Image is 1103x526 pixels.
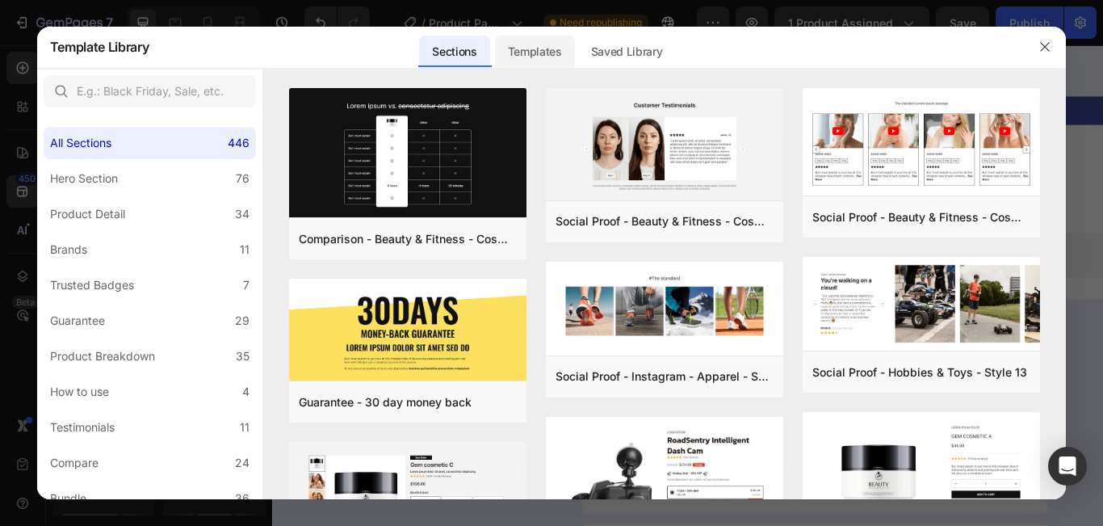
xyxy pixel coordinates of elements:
[377,394,634,407] strong: What does PREGGO Sperm Health support?
[289,88,526,221] img: c19.png
[236,347,250,366] div: 35
[228,133,250,153] div: 446
[419,36,489,68] div: Sections
[235,204,250,224] div: 34
[50,169,118,188] div: Hero Section
[556,367,774,386] div: Social Proof - Instagram - Apparel - Shoes - Style 30
[1048,447,1087,486] div: Open Intercom Messenger
[50,311,105,330] div: Guarantee
[578,36,676,68] div: Saved Library
[546,262,783,350] img: sp30.png
[812,363,1027,382] div: Social Proof - Hobbies & Toys - Style 13
[369,32,382,40] p: HRS
[546,88,783,204] img: sp16.png
[299,393,472,412] div: Guarantee - 30 day money back
[50,276,134,295] div: Trusted Badges
[235,453,250,473] div: 24
[44,75,256,107] input: E.g.: Black Friday, Sale, etc.
[50,489,86,508] div: Bundle
[50,347,155,366] div: Product Breakdown
[50,418,115,437] div: Testimonials
[243,276,250,295] div: 7
[65,377,337,423] h2: FAQs
[50,26,149,68] h2: Template Library
[411,18,424,32] div: 02
[19,235,39,255] img: Trustoo.png
[492,21,967,38] p: Limited time:30% OFF + FREESHIPPING
[453,18,466,32] div: 59
[240,240,250,259] div: 11
[50,133,111,153] div: All Sections
[2,67,967,84] p: 🎁 LIMITED TIME OFFER 🎁
[453,32,466,40] p: SEC
[50,453,99,473] div: Compare
[240,418,250,437] div: 11
[411,32,424,40] p: MIN
[50,382,109,402] div: How to use
[66,437,335,457] p: Got questions? We’ve got answer...
[50,240,87,259] div: Brands
[52,235,174,252] div: Trustoo - Review Widget
[803,88,1040,200] img: sp8.png
[556,212,774,231] div: Social Proof - Beauty & Fitness - Cosmetic - Style 16
[50,204,125,224] div: Product Detail
[803,257,1040,350] img: sp13.png
[289,279,526,384] img: g30.png
[369,18,382,32] div: 17
[377,455,724,468] strong: What are the main active ingredients and how do they work?
[235,489,250,508] div: 36
[812,208,1030,227] div: Social Proof - Beauty & Fitness - Cosmetic - Style 8
[6,225,187,264] button: Trustoo - Review Widget
[242,382,250,402] div: 4
[299,229,517,249] div: Comparison - Beauty & Fitness - Cosmetic - Ingredients - Style 19
[235,311,250,330] div: 29
[236,169,250,188] div: 76
[495,36,575,68] div: Templates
